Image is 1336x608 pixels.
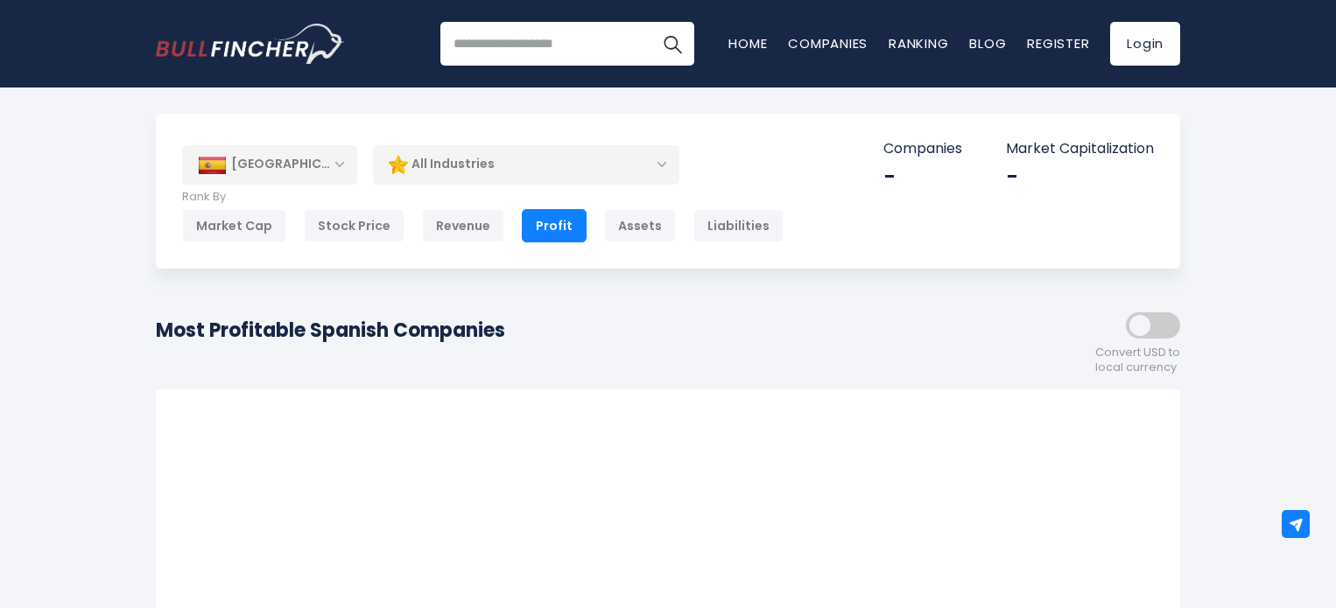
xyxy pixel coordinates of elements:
[1110,22,1180,66] a: Login
[156,24,344,64] a: Go to homepage
[304,209,404,242] div: Stock Price
[604,209,676,242] div: Assets
[422,209,504,242] div: Revenue
[1006,140,1154,158] p: Market Capitalization
[1027,34,1089,52] a: Register
[693,209,784,242] div: Liabilities
[156,316,505,345] h1: Most Profitable Spanish Companies
[182,190,784,205] p: Rank By
[650,22,694,66] button: Search
[182,145,357,184] div: [GEOGRAPHIC_DATA]
[728,34,767,52] a: Home
[1095,346,1180,375] span: Convert USD to local currency
[788,34,868,52] a: Companies
[969,34,1006,52] a: Blog
[522,209,587,242] div: Profit
[883,140,962,158] p: Companies
[373,144,679,185] div: All Industries
[182,209,286,242] div: Market Cap
[883,163,962,190] div: -
[1006,163,1154,190] div: -
[156,24,345,64] img: Bullfincher logo
[889,34,948,52] a: Ranking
